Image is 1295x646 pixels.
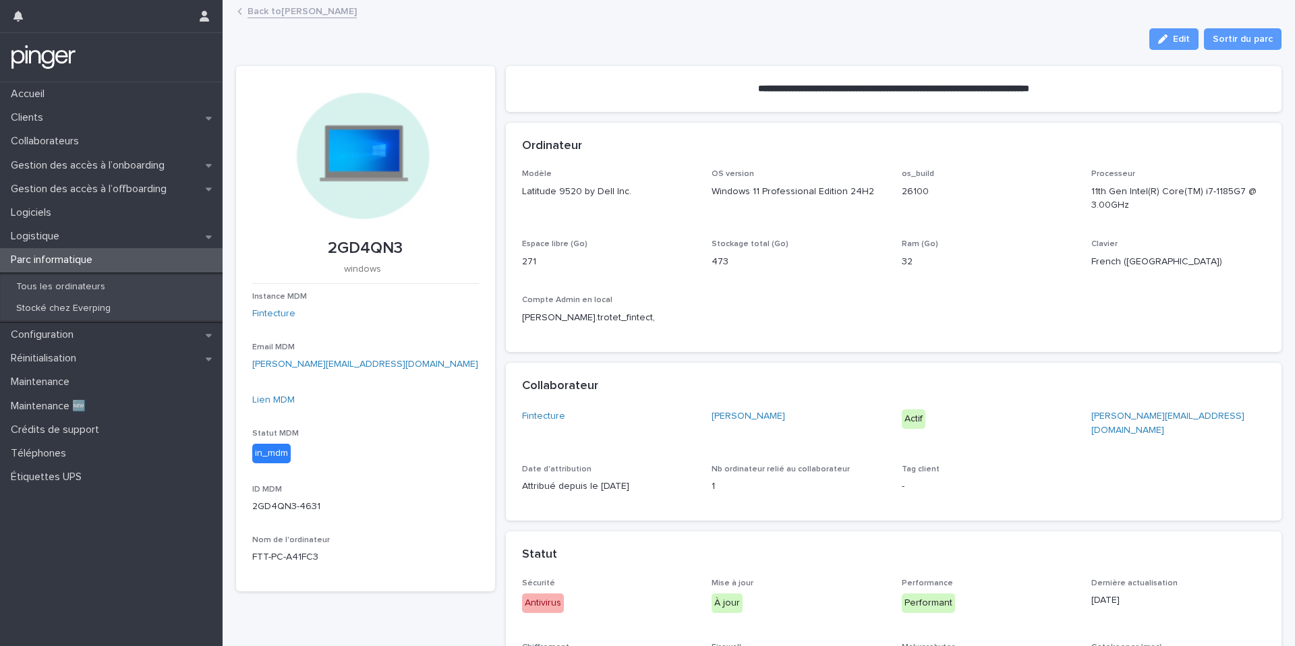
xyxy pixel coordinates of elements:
[5,135,90,148] p: Collaborateurs
[5,423,110,436] p: Crédits de support
[5,254,103,266] p: Parc informatique
[1213,32,1273,46] span: Sortir du parc
[522,465,592,473] span: Date d'attribution
[522,311,696,325] p: [PERSON_NAME].trotet_fintect,
[1204,28,1282,50] button: Sortir du parc
[902,185,1076,199] p: 26100
[522,296,612,304] span: Compte Admin en local
[252,536,330,544] span: Nom de l'ordinateur
[902,170,934,178] span: os_build
[1173,34,1190,44] span: Edit
[252,395,295,405] a: Lien MDM
[712,579,753,587] span: Mise à jour
[252,444,291,463] div: in_mdm
[5,352,87,365] p: Réinitialisation
[522,579,555,587] span: Sécurité
[522,548,557,562] h2: Statut
[1091,185,1265,213] p: 11th Gen Intel(R) Core(TM) i7-1185G7 @ 3.00GHz
[522,170,552,178] span: Modèle
[5,303,121,314] p: Stocké chez Everping
[252,293,307,301] span: Instance MDM
[252,264,473,275] p: windows
[1091,255,1265,269] p: French ([GEOGRAPHIC_DATA])
[5,471,92,483] p: Étiquettes UPS
[5,328,84,341] p: Configuration
[902,465,940,473] span: Tag client
[522,139,582,154] h2: Ordinateur
[1091,170,1135,178] span: Processeur
[712,465,850,473] span: Nb ordinateur relié au collaborateur
[5,400,96,413] p: Maintenance 🆕
[902,255,1076,269] p: 32
[1091,240,1118,248] span: Clavier
[5,183,177,196] p: Gestion des accès à l’offboarding
[902,479,1076,494] p: -
[712,255,886,269] p: 473
[252,307,295,321] a: Fintecture
[5,159,175,172] p: Gestion des accès à l’onboarding
[902,240,938,248] span: Ram (Go)
[712,593,743,613] div: À jour
[5,206,62,219] p: Logiciels
[522,255,696,269] p: 271
[252,500,479,514] p: 2GD4QN3-4631
[248,3,357,18] a: Back to[PERSON_NAME]
[5,376,80,388] p: Maintenance
[712,240,788,248] span: Stockage total (Go)
[522,379,598,394] h2: Collaborateur
[712,479,886,494] p: 1
[522,409,565,423] a: Fintecture
[712,409,785,423] a: [PERSON_NAME]
[252,430,299,438] span: Statut MDM
[522,593,564,613] div: Antivirus
[252,486,282,494] span: ID MDM
[252,239,479,258] p: 2GD4QN3
[5,230,70,243] p: Logistique
[5,88,55,100] p: Accueil
[1091,593,1265,608] p: [DATE]
[712,170,754,178] span: OS version
[5,447,77,460] p: Téléphones
[712,185,886,199] p: Windows 11 Professional Edition 24H2
[902,593,955,613] div: Performant
[5,111,54,124] p: Clients
[1149,28,1199,50] button: Edit
[902,409,925,429] div: Actif
[1091,411,1244,435] a: [PERSON_NAME][EMAIL_ADDRESS][DOMAIN_NAME]
[11,44,76,71] img: mTgBEunGTSyRkCgitkcU
[252,550,479,564] p: FTT-PC-A41FC3
[252,359,478,369] a: [PERSON_NAME][EMAIL_ADDRESS][DOMAIN_NAME]
[522,240,587,248] span: Espace libre (Go)
[522,185,696,199] p: Latitude 9520 by Dell Inc.
[902,579,953,587] span: Performance
[252,343,295,351] span: Email MDM
[5,281,116,293] p: Tous les ordinateurs
[522,479,696,494] p: Attribué depuis le [DATE]
[1091,579,1178,587] span: Dernière actualisation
